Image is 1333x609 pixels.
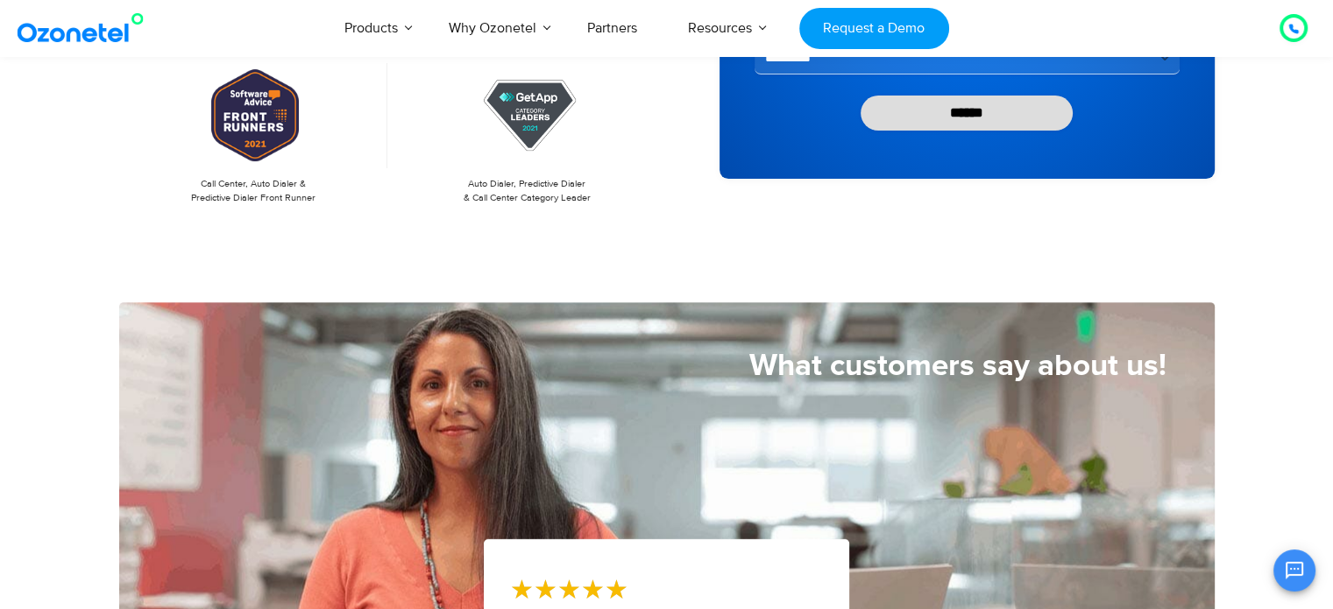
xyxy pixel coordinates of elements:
[534,570,557,609] i: ★
[581,570,605,609] i: ★
[128,177,379,206] p: Call Center, Auto Dialer & Predictive Dialer Front Runner
[119,351,1166,381] h5: What customers say about us!
[605,570,628,609] i: ★
[510,570,534,609] i: ★
[401,177,653,206] p: Auto Dialer, Predictive Dialer & Call Center Category Leader
[799,8,949,49] a: Request a Demo
[1273,549,1315,591] button: Open chat
[557,570,581,609] i: ★
[510,570,628,609] div: 5/5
